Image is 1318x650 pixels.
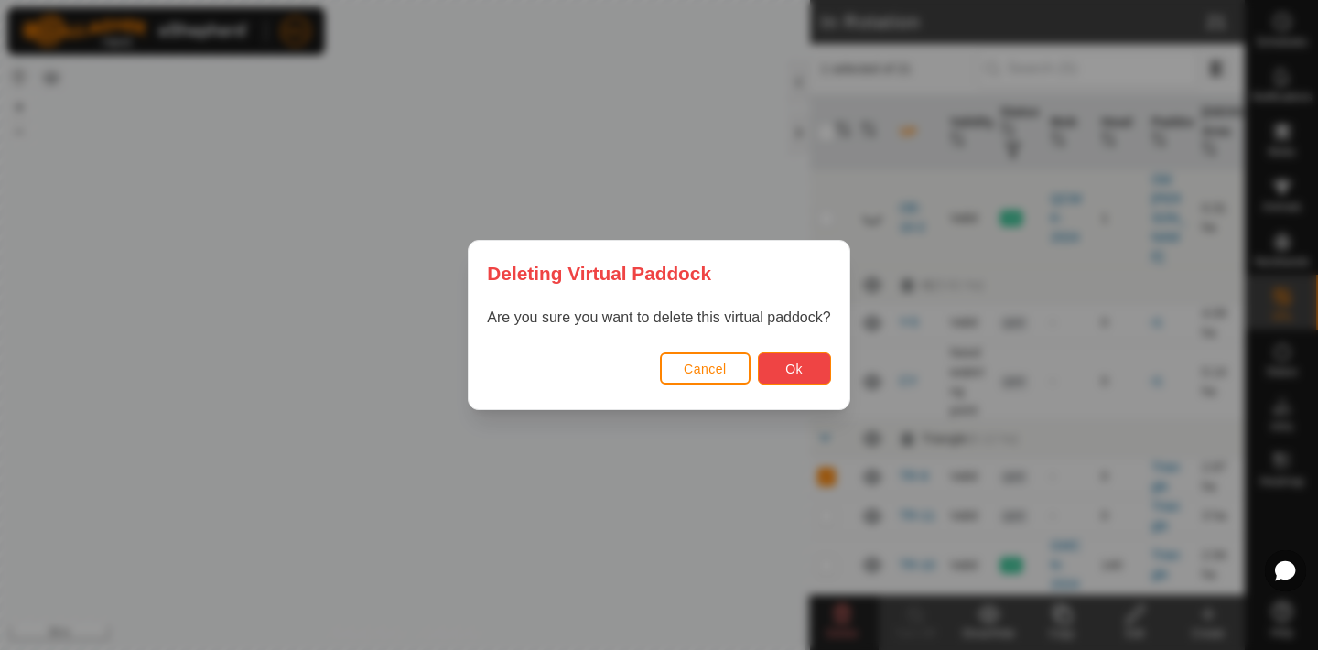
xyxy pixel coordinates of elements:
button: Ok [758,352,831,385]
span: Cancel [684,362,727,376]
span: Ok [785,362,803,376]
span: Deleting Virtual Paddock [487,259,711,287]
p: Are you sure you want to delete this virtual paddock? [487,307,830,329]
button: Cancel [660,352,751,385]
